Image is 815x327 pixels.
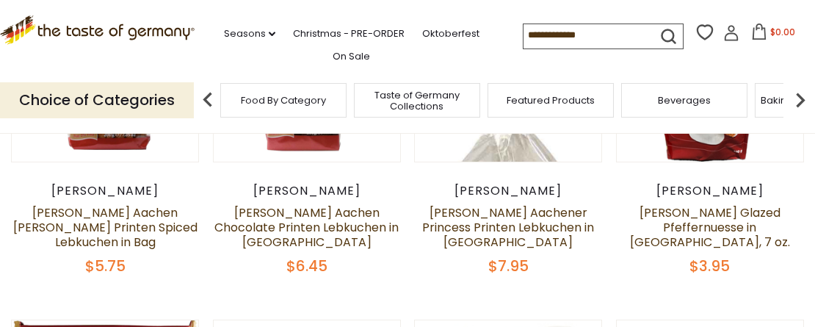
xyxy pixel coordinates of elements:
a: Food By Category [241,95,326,106]
a: On Sale [333,48,370,65]
a: Taste of Germany Collections [358,90,476,112]
a: Seasons [224,26,275,42]
span: $5.75 [85,256,126,276]
div: [PERSON_NAME] [414,184,602,198]
img: previous arrow [193,85,222,115]
a: Oktoberfest [422,26,479,42]
a: [PERSON_NAME] Aachen [PERSON_NAME] Printen Spiced Lebkuchen in Bag [13,204,198,251]
img: next arrow [786,85,815,115]
a: Featured Products [507,95,595,106]
a: [PERSON_NAME] Aachen Chocolate Printen Lebkuchen in [GEOGRAPHIC_DATA] [214,204,399,251]
div: [PERSON_NAME] [11,184,199,198]
a: [PERSON_NAME] Glazed Pfeffernuesse in [GEOGRAPHIC_DATA], 7 oz. [630,204,790,251]
a: Beverages [658,95,711,106]
span: $7.95 [488,256,529,276]
div: [PERSON_NAME] [616,184,804,198]
button: $0.00 [742,24,805,46]
a: [PERSON_NAME] Aachener Princess Printen Lebkuchen in [GEOGRAPHIC_DATA] [422,204,594,251]
span: $0.00 [770,26,795,38]
span: $6.45 [286,256,327,276]
a: Christmas - PRE-ORDER [293,26,405,42]
span: $3.95 [689,256,730,276]
div: [PERSON_NAME] [213,184,401,198]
